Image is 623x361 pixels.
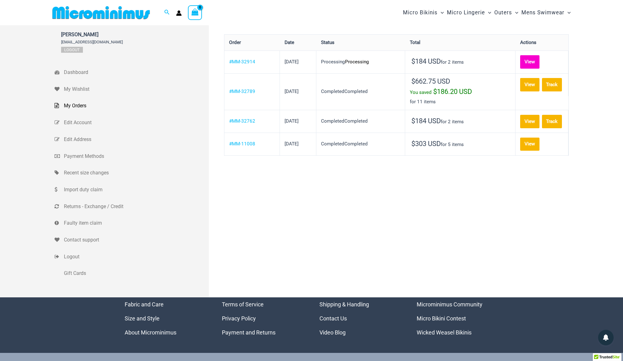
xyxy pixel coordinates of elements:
span: Dashboard [64,68,207,77]
a: About Microminimus [125,329,176,336]
a: Wicked Weasel Bikinis [417,329,472,336]
td: for 11 items [405,73,515,110]
span: Gift Cards [64,269,207,278]
span: Total [410,40,420,45]
span: Logout [64,252,207,261]
time: [DATE] [285,118,299,124]
img: MM SHOP LOGO FLAT [50,6,152,20]
span: Menu Toggle [512,5,518,21]
td: CompletedCompleted [316,110,405,133]
a: Micro LingerieMenu ToggleMenu Toggle [445,3,493,22]
aside: Footer Widget 3 [319,297,401,339]
a: View order number MM-32762 [229,118,255,124]
span: Menu Toggle [564,5,571,21]
a: Edit Address [55,131,209,148]
a: Track order number MM-32762 [542,115,562,128]
a: Privacy Policy [222,315,256,322]
td: for 2 items [405,51,515,73]
a: Track order number MM-32789 [542,78,562,91]
td: CompletedCompleted [316,133,405,155]
a: Mens SwimwearMenu ToggleMenu Toggle [520,3,572,22]
a: Micro Bikini Contest [417,315,466,322]
span: $ [411,57,415,65]
a: View order number MM-32789 [229,89,255,94]
time: [DATE] [285,59,299,65]
span: 303 USD [411,140,441,148]
span: Edit Address [64,135,207,144]
a: Faulty item claim [55,215,209,232]
nav: Menu [125,297,207,339]
a: Microminimus Community [417,301,482,308]
mark: Processing [345,59,369,65]
time: [DATE] [285,89,299,94]
a: Returns - Exchange / Credit [55,198,209,215]
a: My Wishlist [55,81,209,98]
td: CompletedCompleted [316,73,405,110]
a: View order MM-32789 [520,78,539,91]
a: Terms of Service [222,301,264,308]
a: Fabric and Care [125,301,164,308]
span: 184 USD [411,57,441,65]
span: Outers [494,5,512,21]
nav: Menu [417,297,499,339]
span: $ [411,77,415,85]
span: Order [229,40,241,45]
span: [EMAIL_ADDRESS][DOMAIN_NAME] [61,40,123,44]
a: Account icon link [176,10,182,16]
span: Edit Account [64,118,207,127]
a: Logout [55,248,209,265]
span: Payment Methods [64,152,207,161]
time: [DATE] [285,141,299,147]
a: Gift Cards [55,265,209,282]
aside: Footer Widget 4 [417,297,499,339]
aside: Footer Widget 2 [222,297,304,339]
a: Search icon link [164,9,170,17]
span: Faulty item claim [64,218,207,228]
div: You saved [410,87,510,97]
span: Status [321,40,334,45]
a: View order number MM-11008 [229,141,255,147]
span: Import duty claim [64,185,207,194]
span: Menu Toggle [485,5,491,21]
td: Processing [316,51,405,73]
span: Mens Swimwear [521,5,564,21]
span: My Wishlist [64,85,207,94]
span: Recent size changes [64,168,207,178]
span: $ [411,117,415,125]
span: $ [411,140,415,148]
a: Micro BikinisMenu ToggleMenu Toggle [401,3,445,22]
a: Logout [61,47,83,53]
td: for 2 items [405,110,515,133]
a: Import duty claim [55,181,209,198]
a: OutersMenu ToggleMenu Toggle [493,3,520,22]
a: View order MM-32914 [520,55,539,69]
span: My Orders [64,101,207,110]
a: Dashboard [55,64,209,81]
span: 186.20 USD [433,88,472,95]
span: Returns - Exchange / Credit [64,202,207,211]
a: Payment and Returns [222,329,276,336]
span: Date [285,40,294,45]
a: My Orders [55,97,209,114]
span: 662.75 USD [411,77,450,85]
span: [PERSON_NAME] [61,32,123,37]
a: Recent size changes [55,164,209,181]
span: Micro Bikinis [403,5,438,21]
a: Contact support [55,232,209,248]
aside: Footer Widget 1 [125,297,207,339]
span: Contact support [64,235,207,245]
a: View order MM-11008 [520,138,539,151]
a: View order MM-32762 [520,115,539,128]
a: View Shopping Cart, empty [188,5,202,20]
a: Payment Methods [55,148,209,165]
a: Size and Style [125,315,160,322]
a: Video Blog [319,329,346,336]
span: 184 USD [411,117,441,125]
span: Micro Lingerie [447,5,485,21]
nav: Menu [222,297,304,339]
nav: Menu [319,297,401,339]
a: Contact Us [319,315,347,322]
a: View order number MM-32914 [229,59,255,65]
td: for 5 items [405,133,515,155]
a: Edit Account [55,114,209,131]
